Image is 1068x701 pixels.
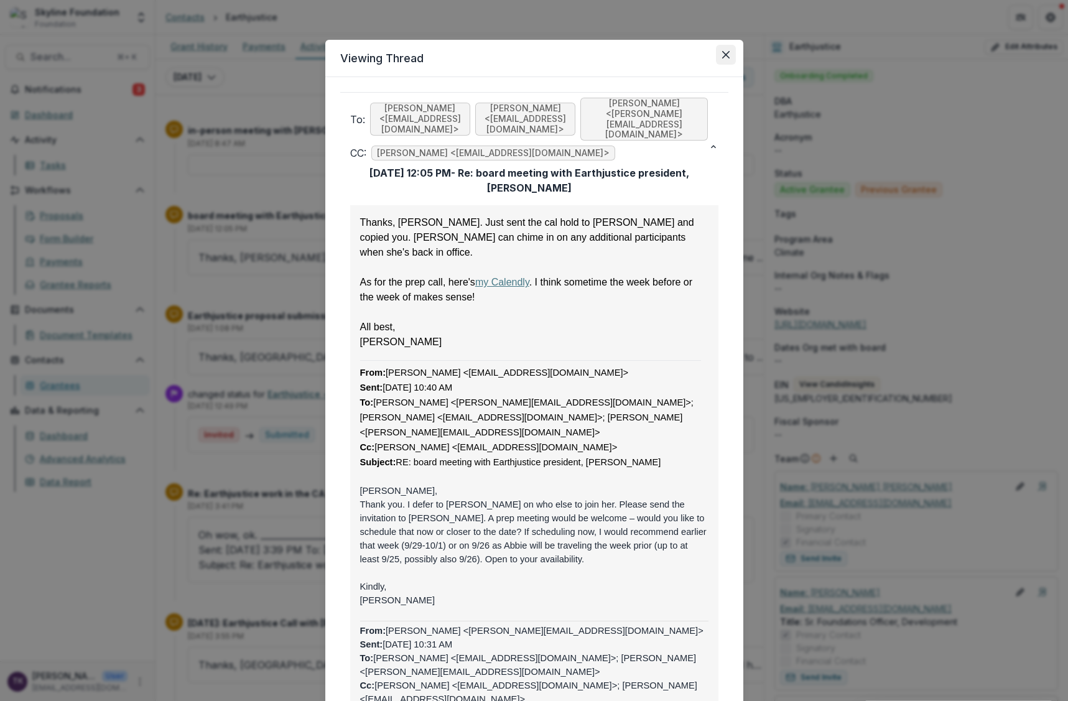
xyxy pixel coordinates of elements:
[360,680,375,690] b: Cc:
[350,146,366,160] p: CC:
[360,499,707,564] span: Thank you. I defer to [PERSON_NAME] on who else to join her. Please send the invitation to [PERSO...
[350,112,365,127] p: To:
[475,103,575,135] span: [PERSON_NAME] <[EMAIL_ADDRESS][DOMAIN_NAME]>
[360,275,708,305] div: As for the prep call, here's . I think sometime the week before or the week of makes sense!
[350,165,708,195] p: [DATE] 12:05 PM - Re: board meeting with Earthjustice president, [PERSON_NAME]
[360,457,396,467] b: Subject:
[580,98,708,141] span: [PERSON_NAME] <[PERSON_NAME][EMAIL_ADDRESS][DOMAIN_NAME]>
[360,639,383,649] b: Sent:
[360,383,383,392] b: Sent:
[360,397,374,407] b: To:
[360,368,694,467] font: [PERSON_NAME] <[EMAIL_ADDRESS][DOMAIN_NAME]> [DATE] 10:40 AM [PERSON_NAME] <[PERSON_NAME][EMAIL_A...
[360,335,708,350] div: [PERSON_NAME]
[360,368,386,378] b: From:
[360,653,374,663] b: To:
[475,277,529,287] a: my Calendly
[360,626,386,636] span: From:
[360,320,708,335] div: All best,
[360,215,708,260] div: Thanks, [PERSON_NAME]. Just sent the cal hold to [PERSON_NAME] and copied you. [PERSON_NAME] can ...
[340,93,728,200] button: To:[PERSON_NAME] <[EMAIL_ADDRESS][DOMAIN_NAME]>[PERSON_NAME] <[EMAIL_ADDRESS][DOMAIN_NAME]>[PERSO...
[360,582,387,592] span: Kindly,
[716,45,736,65] button: Close
[370,103,470,135] span: [PERSON_NAME] <[EMAIL_ADDRESS][DOMAIN_NAME]>
[360,442,375,452] b: Cc:
[360,595,435,605] span: [PERSON_NAME]
[360,486,438,496] span: [PERSON_NAME],
[325,40,743,77] header: Viewing Thread
[371,146,615,160] span: [PERSON_NAME] <[EMAIL_ADDRESS][DOMAIN_NAME]>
